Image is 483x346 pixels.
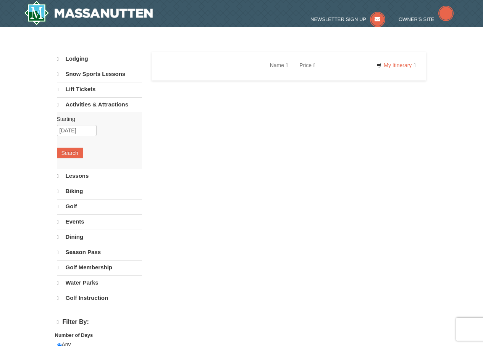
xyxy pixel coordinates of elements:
[294,58,321,73] a: Price
[57,275,142,290] a: Water Parks
[24,1,153,25] a: Massanutten Resort
[57,214,142,229] a: Events
[55,332,93,338] strong: Number of Days
[399,16,454,22] a: Owner's Site
[310,16,385,22] a: Newsletter Sign Up
[372,60,420,71] a: My Itinerary
[57,245,142,259] a: Season Pass
[310,16,366,22] span: Newsletter Sign Up
[57,67,142,81] a: Snow Sports Lessons
[57,169,142,183] a: Lessons
[57,82,142,97] a: Lift Tickets
[57,319,142,326] h4: Filter By:
[57,115,136,123] label: Starting
[399,16,435,22] span: Owner's Site
[57,291,142,305] a: Golf Instruction
[57,148,83,158] button: Search
[57,260,142,275] a: Golf Membership
[264,58,294,73] a: Name
[24,1,153,25] img: Massanutten Resort Logo
[57,52,142,66] a: Lodging
[57,199,142,214] a: Golf
[57,230,142,244] a: Dining
[57,97,142,112] a: Activities & Attractions
[57,184,142,198] a: Biking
